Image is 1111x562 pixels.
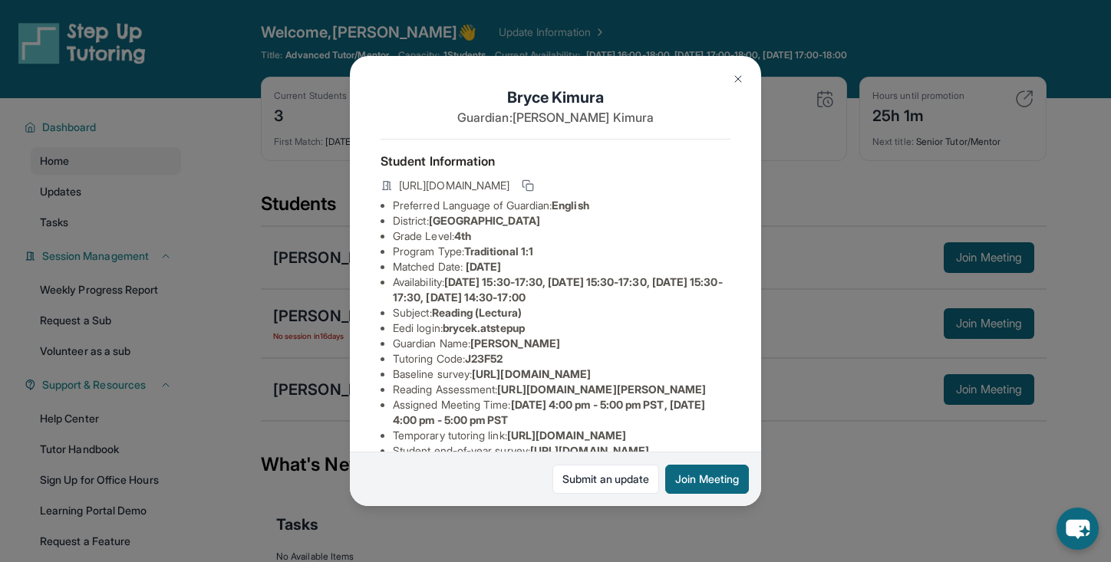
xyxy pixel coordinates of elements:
[393,228,730,244] li: Grade Level:
[393,382,730,397] li: Reading Assessment :
[393,398,705,426] span: [DATE] 4:00 pm - 5:00 pm PST, [DATE] 4:00 pm - 5:00 pm PST
[393,244,730,259] li: Program Type:
[530,444,649,457] span: [URL][DOMAIN_NAME]
[732,73,744,85] img: Close Icon
[393,274,730,305] li: Availability:
[443,321,525,334] span: brycek.atstepup
[381,108,730,127] p: Guardian: [PERSON_NAME] Kimura
[393,336,730,351] li: Guardian Name :
[519,176,537,195] button: Copy link
[393,275,723,304] span: [DATE] 15:30-17:30, [DATE] 15:30-17:30, [DATE] 15:30-17:30, [DATE] 14:30-17:00
[432,306,522,319] span: Reading (Lectura)
[465,352,503,365] span: J23F52
[470,337,560,350] span: [PERSON_NAME]
[393,366,730,382] li: Baseline survey :
[464,245,533,258] span: Traditional 1:1
[393,397,730,428] li: Assigned Meeting Time :
[393,443,730,458] li: Student end-of-year survey :
[393,428,730,443] li: Temporary tutoring link :
[393,320,730,336] li: Eedi login :
[665,465,749,494] button: Join Meeting
[381,152,730,170] h4: Student Information
[429,214,540,227] span: [GEOGRAPHIC_DATA]
[393,305,730,320] li: Subject :
[552,465,659,494] a: Submit an update
[497,383,706,396] span: [URL][DOMAIN_NAME][PERSON_NAME]
[507,429,626,442] span: [URL][DOMAIN_NAME]
[552,199,589,212] span: English
[399,178,509,193] span: [URL][DOMAIN_NAME]
[393,351,730,366] li: Tutoring Code :
[393,259,730,274] li: Matched Date:
[381,87,730,108] h1: Bryce Kimura
[1057,508,1099,550] button: chat-button
[472,367,591,380] span: [URL][DOMAIN_NAME]
[393,213,730,228] li: District:
[454,229,471,242] span: 4th
[466,260,501,273] span: [DATE]
[393,198,730,213] li: Preferred Language of Guardian:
